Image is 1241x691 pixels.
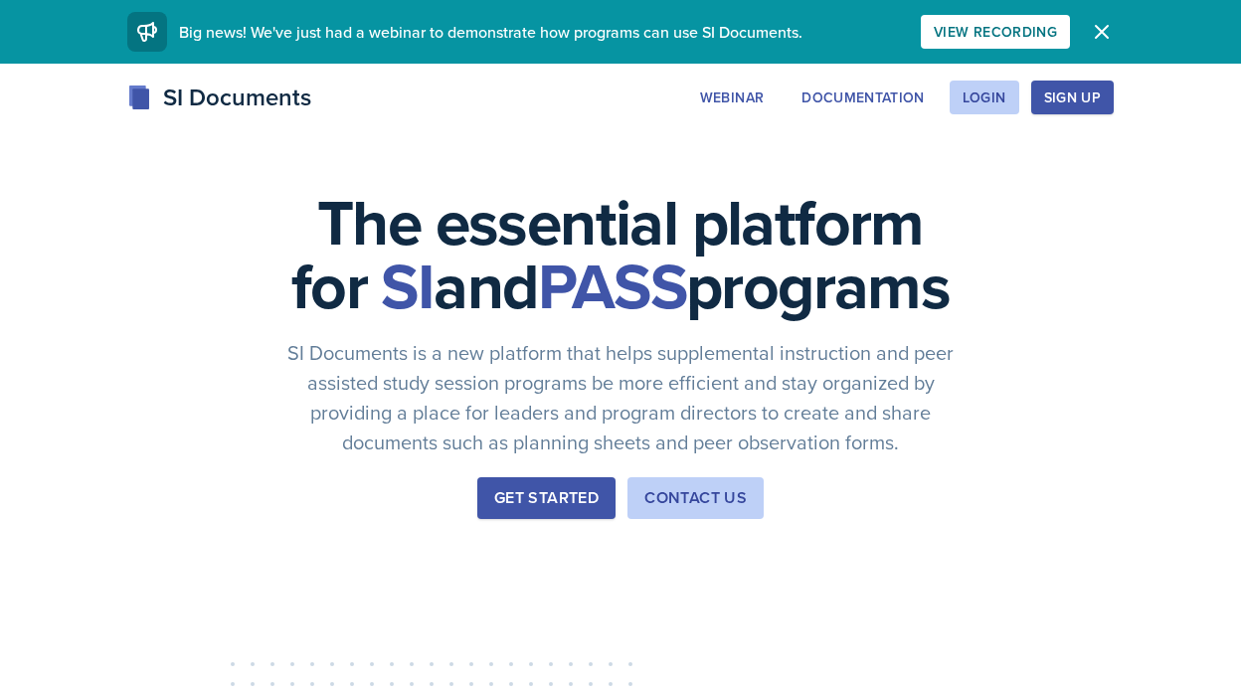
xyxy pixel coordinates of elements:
[627,477,764,519] button: Contact Us
[921,15,1070,49] button: View Recording
[127,80,311,115] div: SI Documents
[477,477,616,519] button: Get Started
[950,81,1019,114] button: Login
[789,81,938,114] button: Documentation
[494,486,599,510] div: Get Started
[1031,81,1114,114] button: Sign Up
[179,21,802,43] span: Big news! We've just had a webinar to demonstrate how programs can use SI Documents.
[963,89,1006,105] div: Login
[1044,89,1101,105] div: Sign Up
[700,89,764,105] div: Webinar
[801,89,925,105] div: Documentation
[687,81,777,114] button: Webinar
[644,486,747,510] div: Contact Us
[934,24,1057,40] div: View Recording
